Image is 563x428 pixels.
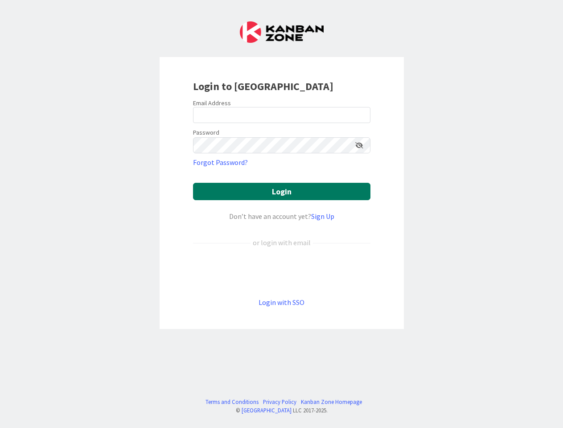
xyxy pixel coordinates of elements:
[193,211,370,222] div: Don’t have an account yet?
[205,398,259,406] a: Terms and Conditions
[301,398,362,406] a: Kanban Zone Homepage
[193,99,231,107] label: Email Address
[263,398,296,406] a: Privacy Policy
[259,298,304,307] a: Login with SSO
[240,21,324,43] img: Kanban Zone
[201,406,362,415] div: © LLC 2017- 2025 .
[193,79,333,93] b: Login to [GEOGRAPHIC_DATA]
[251,237,313,248] div: or login with email
[193,183,370,200] button: Login
[193,128,219,137] label: Password
[189,263,375,282] iframe: Sign in with Google Button
[311,212,334,221] a: Sign Up
[193,157,248,168] a: Forgot Password?
[242,407,292,414] a: [GEOGRAPHIC_DATA]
